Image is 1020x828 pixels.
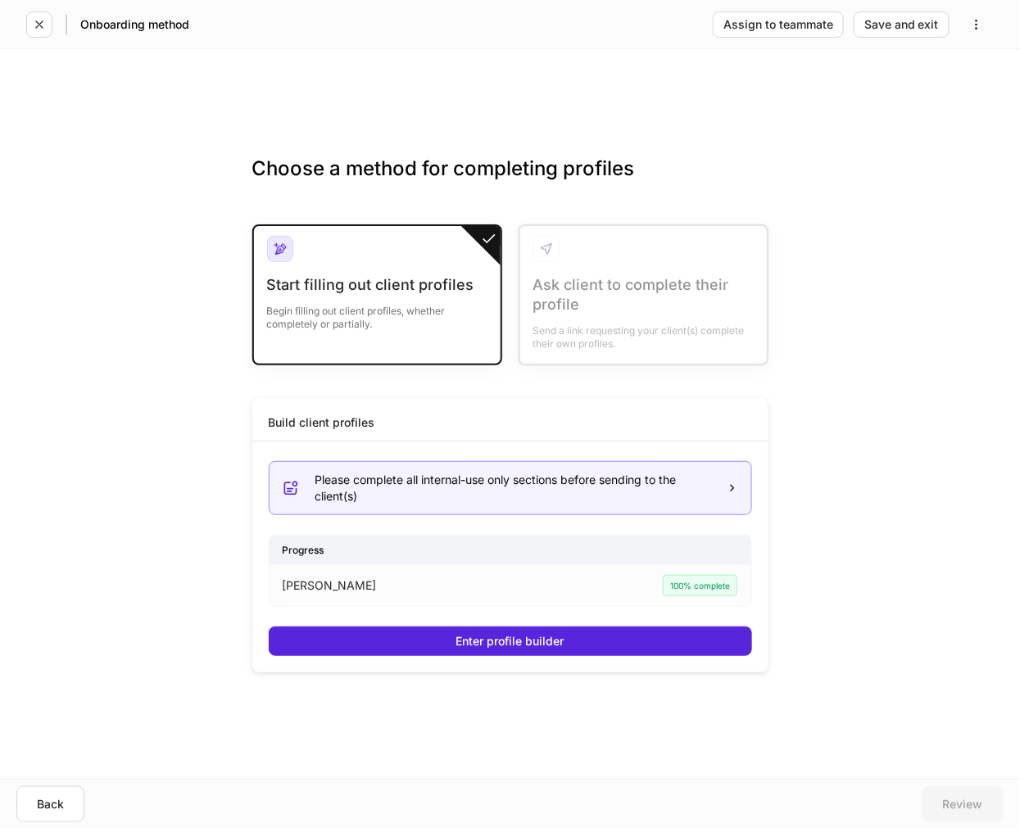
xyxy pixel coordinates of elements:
div: Progress [270,536,751,564]
div: Begin filling out client profiles, whether completely or partially. [267,295,487,331]
button: Enter profile builder [269,627,752,656]
div: Back [37,799,64,810]
div: Start filling out client profiles [267,275,487,295]
div: Please complete all internal-use only sections before sending to the client(s) [315,472,714,504]
h5: Onboarding method [80,16,189,33]
div: 100% complete [663,575,737,596]
button: Assign to teammate [713,11,844,38]
button: Save and exit [854,11,950,38]
h3: Choose a method for completing profiles [252,156,768,208]
div: Build client profiles [269,414,375,431]
p: [PERSON_NAME] [283,577,377,594]
div: Save and exit [864,19,939,30]
div: Assign to teammate [723,19,833,30]
div: Enter profile builder [456,636,564,647]
button: Back [16,786,84,822]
